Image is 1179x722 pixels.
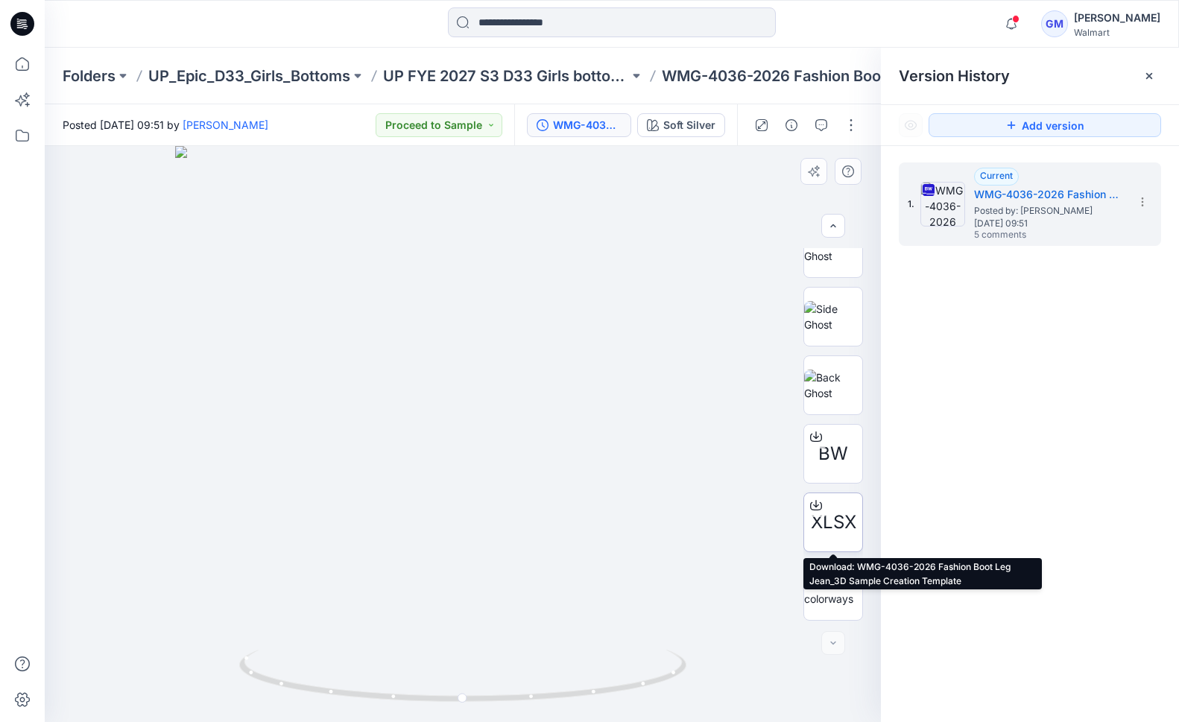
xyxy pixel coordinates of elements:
span: Version History [899,67,1010,85]
span: BW [818,440,848,467]
div: [PERSON_NAME] [1074,9,1160,27]
div: WMG-4036-2026 Fashion Boot Leg Jean_Full Colorway [553,117,622,133]
button: WMG-4036-2026 Fashion Boot Leg Jean_Full Colorway [527,113,631,137]
div: GM [1041,10,1068,37]
span: Current [980,170,1013,181]
a: UP_Epic_D33_Girls_Bottoms [148,66,350,86]
img: WMG-4036-2026 Fashion Boot Leg Jean_Full Colorway [920,182,965,227]
a: UP FYE 2027 S3 D33 Girls bottoms Epic [383,66,629,86]
span: [DATE] 09:51 [974,218,1123,229]
img: All colorways [804,575,862,607]
span: 5 comments [974,229,1078,241]
img: Side Ghost [804,301,862,332]
button: Details [780,113,803,137]
button: Close [1143,70,1155,82]
button: Show Hidden Versions [899,113,923,137]
span: 1. [908,197,914,211]
button: Soft Silver [637,113,725,137]
a: Folders [63,66,116,86]
span: XLSX [811,509,856,536]
h5: WMG-4036-2026 Fashion Boot Leg Jean_Full Colorway [974,186,1123,203]
div: Walmart [1074,27,1160,38]
span: Posted by: Gayan Mahawithanalage [974,203,1123,218]
img: Front Ghost [804,232,862,264]
span: Posted [DATE] 09:51 by [63,117,268,133]
a: [PERSON_NAME] [183,118,268,131]
p: WMG-4036-2026 Fashion Boot Leg [PERSON_NAME] [662,66,908,86]
div: Soft Silver [663,117,715,133]
img: Back Ghost [804,370,862,401]
button: Add version [929,113,1161,137]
